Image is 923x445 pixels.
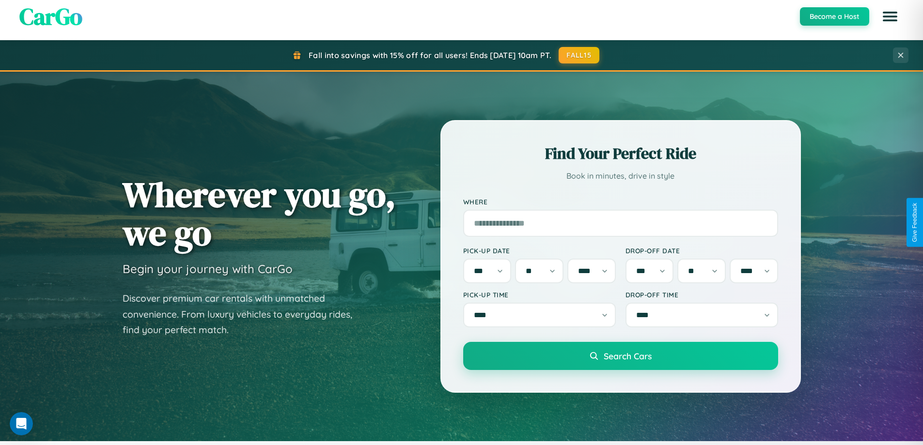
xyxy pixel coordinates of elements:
button: Search Cars [463,342,778,370]
p: Book in minutes, drive in style [463,169,778,183]
button: Open menu [876,3,904,30]
h1: Wherever you go, we go [123,175,396,252]
iframe: Intercom live chat [10,412,33,435]
button: Become a Host [800,7,869,26]
label: Pick-up Date [463,246,616,255]
div: Give Feedback [911,203,918,242]
h3: Begin your journey with CarGo [123,261,293,276]
p: Discover premium car rentals with unmatched convenience. From luxury vehicles to everyday rides, ... [123,291,365,338]
h2: Find Your Perfect Ride [463,143,778,164]
span: CarGo [19,0,82,32]
label: Drop-off Time [626,291,778,299]
span: Search Cars [604,351,652,361]
label: Where [463,198,778,206]
button: FALL15 [559,47,599,63]
span: Fall into savings with 15% off for all users! Ends [DATE] 10am PT. [309,50,551,60]
label: Drop-off Date [626,246,778,255]
label: Pick-up Time [463,291,616,299]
